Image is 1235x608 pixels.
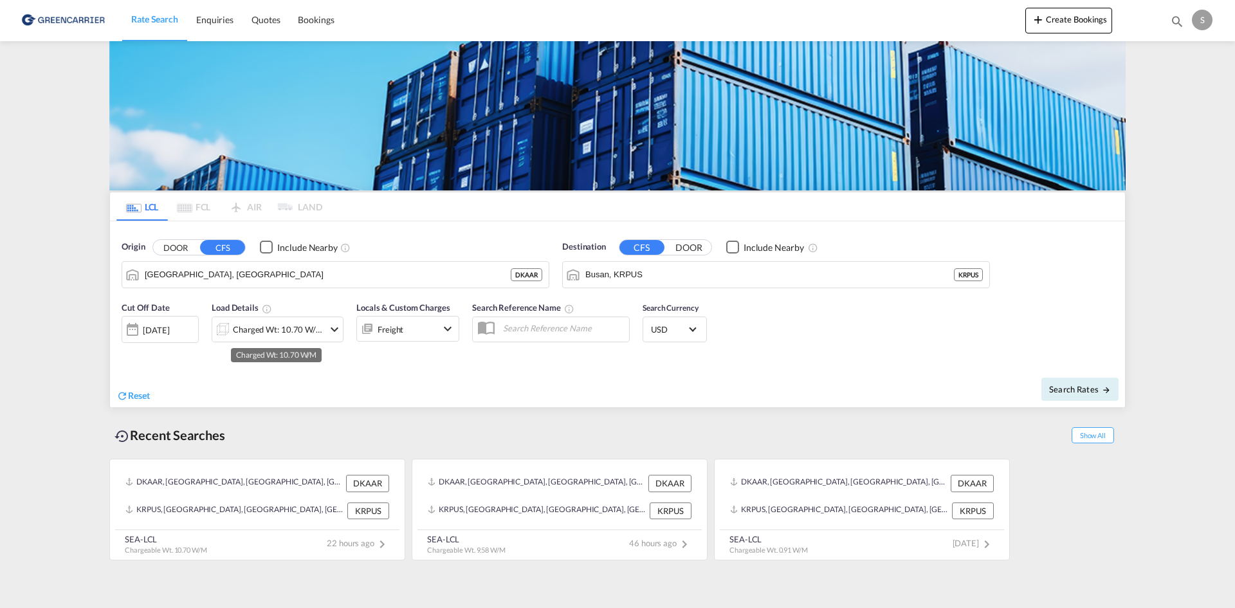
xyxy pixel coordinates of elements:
[212,317,343,342] div: Charged Wt: 10.70 W/Micon-chevron-down
[629,538,692,548] span: 46 hours ago
[114,428,130,444] md-icon: icon-backup-restore
[122,302,170,313] span: Cut Off Date
[340,243,351,253] md-icon: Unchecked: Ignores neighbouring ports when fetching rates.Checked : Includes neighbouring ports w...
[1192,10,1212,30] div: S
[231,348,322,362] md-tooltip: Charged Wt: 10.70 W/M
[128,390,150,401] span: Reset
[564,304,574,314] md-icon: Your search will be saved by the below given name
[729,533,808,545] div: SEA-LCL
[651,324,687,335] span: USD
[116,192,168,221] md-tab-item: LCL
[585,265,954,284] input: Search by Port
[952,502,994,519] div: KRPUS
[562,241,606,253] span: Destination
[951,475,994,492] div: DKAAR
[125,475,343,492] div: DKAAR, Aarhus, Denmark, Northern Europe, Europe
[109,459,405,560] recent-search-card: DKAAR, [GEOGRAPHIC_DATA], [GEOGRAPHIC_DATA], [GEOGRAPHIC_DATA], [GEOGRAPHIC_DATA] DKAARKRPUS, [GE...
[145,265,511,284] input: Search by Port
[428,475,645,492] div: DKAAR, Aarhus, Denmark, Northern Europe, Europe
[808,243,818,253] md-icon: Unchecked: Ignores neighbouring ports when fetching rates.Checked : Includes neighbouring ports w...
[726,241,804,254] md-checkbox: Checkbox No Ink
[125,546,207,554] span: Chargeable Wt. 10.70 W/M
[200,240,245,255] button: CFS
[125,502,344,519] div: KRPUS, Busan, Korea, Republic of, Greater China & Far East Asia, Asia Pacific
[262,304,272,314] md-icon: Chargeable Weight
[714,459,1010,560] recent-search-card: DKAAR, [GEOGRAPHIC_DATA], [GEOGRAPHIC_DATA], [GEOGRAPHIC_DATA], [GEOGRAPHIC_DATA] DKAARKRPUS, [GE...
[196,14,233,25] span: Enquiries
[347,502,389,519] div: KRPUS
[1170,14,1184,33] div: icon-magnify
[1025,8,1112,33] button: icon-plus 400-fgCreate Bookings
[650,502,691,519] div: KRPUS
[378,320,403,338] div: Freight
[744,241,804,254] div: Include Nearby
[116,192,322,221] md-pagination-wrapper: Use the left and right arrow keys to navigate between tabs
[277,241,338,254] div: Include Nearby
[953,538,994,548] span: [DATE]
[122,316,199,343] div: [DATE]
[511,268,542,281] div: DKAAR
[440,321,455,336] md-icon: icon-chevron-down
[1102,385,1111,394] md-icon: icon-arrow-right
[356,316,459,342] div: Freighticon-chevron-down
[356,302,450,313] span: Locals & Custom Charges
[427,546,506,554] span: Chargeable Wt. 9.58 W/M
[374,537,390,552] md-icon: icon-chevron-right
[677,537,692,552] md-icon: icon-chevron-right
[979,537,994,552] md-icon: icon-chevron-right
[563,262,989,288] md-input-container: Busan, KRPUS
[954,268,983,281] div: KRPUS
[298,14,334,25] span: Bookings
[122,262,549,288] md-input-container: Aarhus, DKAAR
[153,240,198,255] button: DOOR
[122,342,131,359] md-datepicker: Select
[212,302,272,313] span: Load Details
[327,322,342,337] md-icon: icon-chevron-down
[643,303,699,313] span: Search Currency
[116,389,150,403] div: icon-refreshReset
[122,241,145,253] span: Origin
[19,6,106,35] img: b0b18ec08afe11efb1d4932555f5f09d.png
[110,221,1125,407] div: Origin DOOR CFS Checkbox No InkUnchecked: Ignores neighbouring ports when fetching rates.Checked ...
[730,502,949,519] div: KRPUS, Busan, Korea, Republic of, Greater China & Far East Asia, Asia Pacific
[125,533,207,545] div: SEA-LCL
[619,240,664,255] button: CFS
[260,241,338,254] md-checkbox: Checkbox No Ink
[428,502,646,519] div: KRPUS, Busan, Korea, Republic of, Greater China & Far East Asia, Asia Pacific
[131,14,178,24] span: Rate Search
[1041,378,1119,401] button: Search Ratesicon-arrow-right
[666,240,711,255] button: DOOR
[116,390,128,401] md-icon: icon-refresh
[143,324,169,336] div: [DATE]
[109,421,230,450] div: Recent Searches
[327,538,390,548] span: 22 hours ago
[1049,384,1111,394] span: Search Rates
[346,475,389,492] div: DKAAR
[109,41,1126,190] img: GreenCarrierFCL_LCL.png
[729,546,808,554] span: Chargeable Wt. 0.91 W/M
[427,533,506,545] div: SEA-LCL
[650,320,700,338] md-select: Select Currency: $ USDUnited States Dollar
[1030,12,1046,27] md-icon: icon-plus 400-fg
[472,302,574,313] span: Search Reference Name
[252,14,280,25] span: Quotes
[233,320,324,338] div: Charged Wt: 10.70 W/M
[648,475,691,492] div: DKAAR
[1170,14,1184,28] md-icon: icon-magnify
[412,459,708,560] recent-search-card: DKAAR, [GEOGRAPHIC_DATA], [GEOGRAPHIC_DATA], [GEOGRAPHIC_DATA], [GEOGRAPHIC_DATA] DKAARKRPUS, [GE...
[1072,427,1114,443] span: Show All
[730,475,947,492] div: DKAAR, Aarhus, Denmark, Northern Europe, Europe
[497,318,629,338] input: Search Reference Name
